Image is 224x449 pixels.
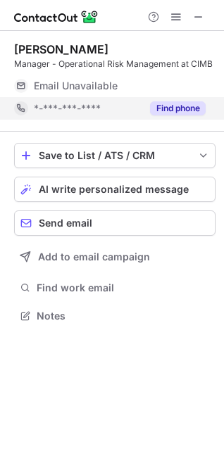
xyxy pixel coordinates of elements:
img: ContactOut v5.3.10 [14,8,99,25]
span: Email Unavailable [34,80,118,92]
span: Find work email [37,282,210,294]
button: save-profile-one-click [14,143,216,168]
div: [PERSON_NAME] [14,42,108,56]
div: Manager - Operational Risk Management at CIMB [14,58,216,70]
span: Notes [37,310,210,322]
div: Save to List / ATS / CRM [39,150,191,161]
span: Send email [39,217,92,229]
button: Send email [14,210,216,236]
button: AI write personalized message [14,177,216,202]
button: Reveal Button [150,101,206,115]
span: Add to email campaign [38,251,150,263]
span: AI write personalized message [39,184,189,195]
button: Notes [14,306,216,326]
button: Add to email campaign [14,244,216,270]
button: Find work email [14,278,216,298]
